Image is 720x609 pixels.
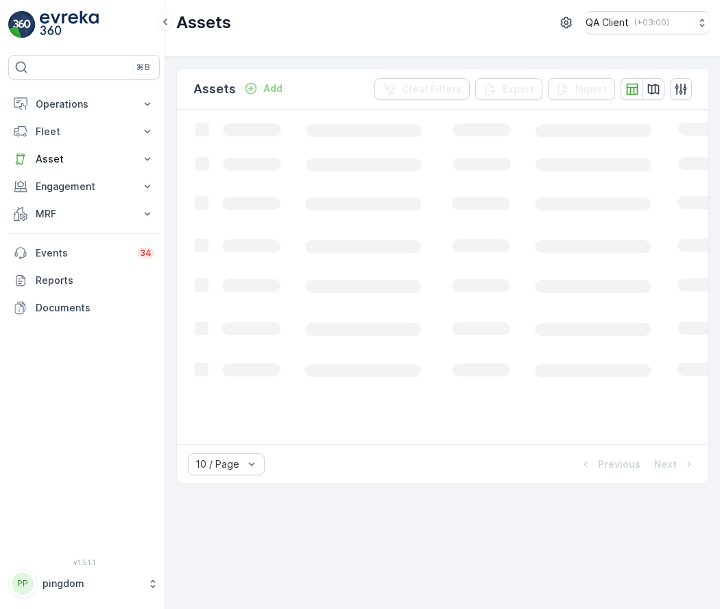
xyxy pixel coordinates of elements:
[654,457,677,471] p: Next
[598,457,640,471] p: Previous
[239,80,288,97] button: Add
[8,200,160,228] button: MRF
[140,248,152,259] p: 34
[36,97,132,111] p: Operations
[577,456,642,473] button: Previous
[8,118,160,145] button: Fleet
[8,173,160,200] button: Engagement
[263,82,283,95] p: Add
[36,246,129,260] p: Events
[36,125,132,139] p: Fleet
[8,294,160,322] a: Documents
[374,78,470,100] button: Clear Filters
[36,207,132,221] p: MRF
[12,573,34,595] div: PP
[8,91,160,118] button: Operations
[8,239,160,267] a: Events34
[8,569,160,598] button: PPpingdom
[634,17,669,28] p: ( +03:00 )
[8,558,160,566] span: v 1.51.1
[193,80,236,99] p: Assets
[548,78,615,100] button: Import
[586,16,629,29] p: QA Client
[176,12,231,34] p: Assets
[8,267,160,294] a: Reports
[40,11,99,38] img: logo_light-DOdMpM7g.png
[36,301,154,315] p: Documents
[8,145,160,173] button: Asset
[575,82,607,96] p: Import
[402,82,461,96] p: Clear Filters
[475,78,542,100] button: Export
[503,82,534,96] p: Export
[36,274,154,287] p: Reports
[43,577,141,590] p: pingdom
[653,456,697,473] button: Next
[8,11,36,38] img: logo
[36,152,132,166] p: Asset
[36,180,132,193] p: Engagement
[136,62,150,73] p: ⌘B
[586,11,709,34] button: QA Client(+03:00)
